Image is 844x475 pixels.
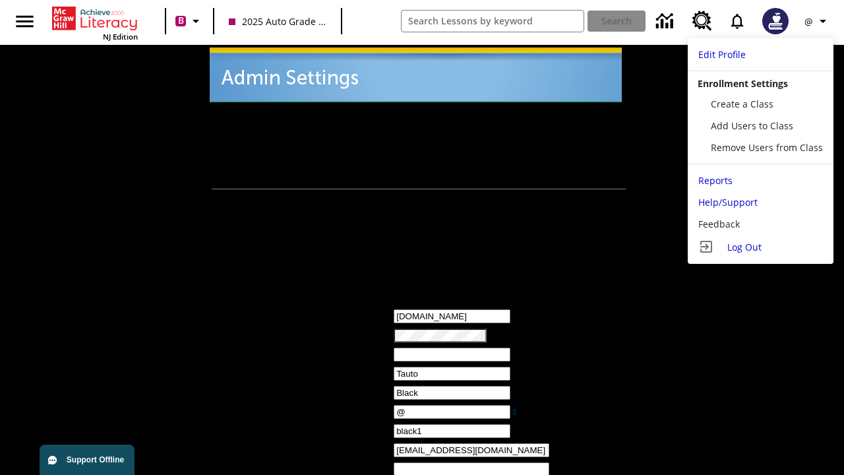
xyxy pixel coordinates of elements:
span: Help/Support [698,196,758,208]
span: Log Out [727,241,762,253]
span: Feedback [698,218,740,230]
span: Reports [698,174,733,187]
span: Enrollment Settings [698,77,788,90]
span: Edit Profile [698,48,746,61]
span: Create a Class [711,98,773,110]
span: Remove Users from Class [711,141,823,154]
span: Add Users to Class [711,119,793,132]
